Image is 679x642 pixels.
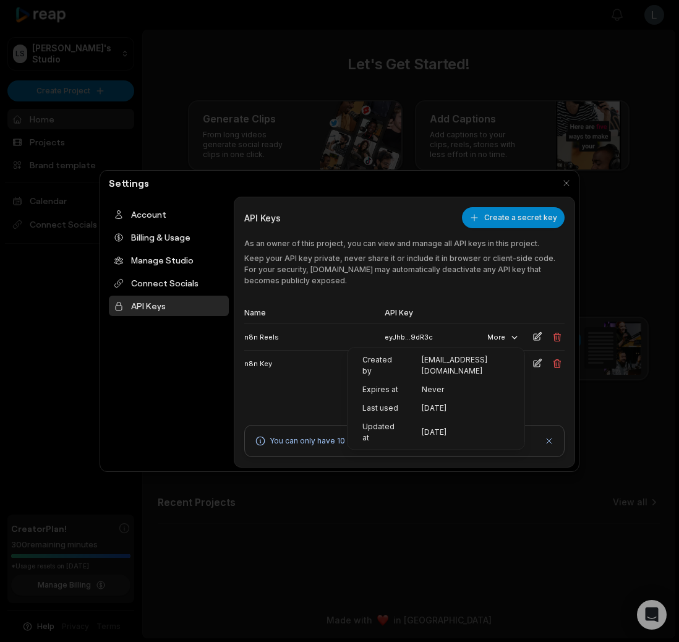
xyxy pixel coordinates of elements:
[109,273,229,293] div: Connect Socials
[352,380,412,399] div: Expires at
[412,423,519,442] div: [DATE]
[352,417,412,447] div: Updated at
[109,296,229,316] div: API Keys
[380,323,478,350] td: eyJhb...9dR3c
[270,435,403,447] p: You can only have 10 active API keys
[104,176,154,190] h2: Settings
[109,227,229,247] div: Billing & Usage
[109,204,229,225] div: Account
[244,212,281,225] h3: API Keys
[412,351,519,380] div: [EMAIL_ADDRESS][DOMAIN_NAME]
[352,399,412,417] div: Last used
[244,238,565,249] p: As an owner of this project, you can view and manage all API keys in this project.
[462,207,565,228] button: Create a secret key
[109,250,229,270] div: Manage Studio
[482,329,525,345] button: More
[412,380,519,399] div: Never
[244,302,380,323] th: Name
[244,323,380,350] td: n8n Reels
[244,253,565,286] p: Keep your API key private, never share it or include it in browser or client-side code. For your ...
[244,350,380,377] td: n8n Key
[380,302,478,323] th: API Key
[412,399,519,417] div: [DATE]
[352,351,412,380] div: Created by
